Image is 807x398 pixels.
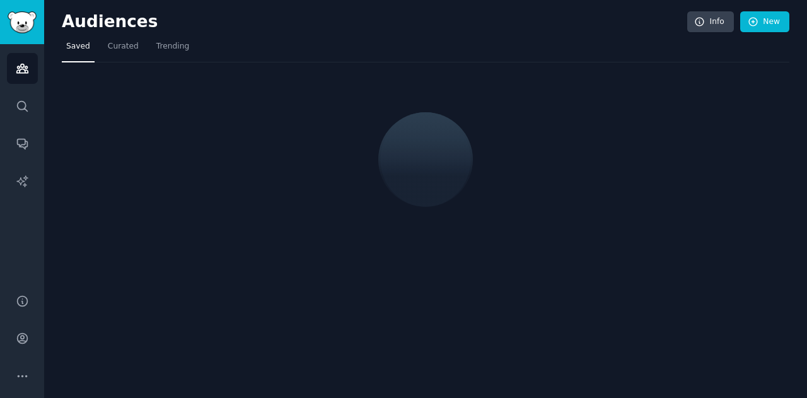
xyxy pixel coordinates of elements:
h2: Audiences [62,12,687,32]
a: Curated [103,37,143,62]
span: Saved [66,41,90,52]
a: Info [687,11,734,33]
span: Trending [156,41,189,52]
span: Curated [108,41,139,52]
a: Saved [62,37,95,62]
a: Trending [152,37,194,62]
img: GummySearch logo [8,11,37,33]
a: New [740,11,789,33]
